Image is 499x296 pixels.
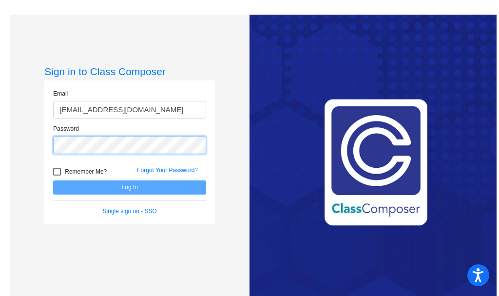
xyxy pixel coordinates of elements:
[103,208,157,215] a: Single sign on - SSO
[44,65,215,78] h3: Sign in to Class Composer
[53,124,79,133] label: Password
[53,180,206,195] button: Log In
[137,167,198,174] a: Forgot Your Password?
[65,166,107,178] span: Remember Me?
[53,89,68,98] label: Email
